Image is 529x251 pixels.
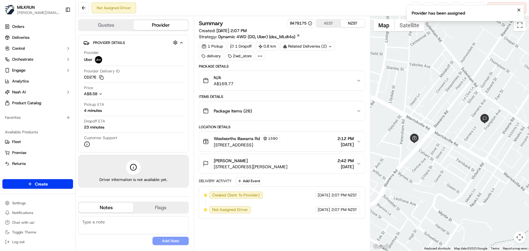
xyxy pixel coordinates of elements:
[2,209,73,217] button: Notifications
[212,207,248,213] span: Not Assigned Driver
[225,52,255,60] div: 2wd_store
[12,79,29,84] span: Analytics
[2,44,73,53] button: Control
[214,158,248,164] span: [PERSON_NAME]
[133,203,188,213] button: Flags
[318,207,330,213] span: [DATE]
[12,239,25,244] span: Log out
[84,135,117,141] span: Customer Support
[5,161,71,166] a: Returns
[341,19,365,27] button: NZST
[199,101,365,121] button: Package Items (26)
[2,228,73,236] button: Toggle Theme
[84,108,102,113] div: 4 minutes
[214,81,234,87] span: A$169.77
[2,159,73,169] button: Returns
[199,34,300,40] div: Strategy:
[218,34,300,40] a: Dynamic 4WD (DD, Uber) (dss_MLdt4o)
[12,57,33,62] span: Orchestrate
[318,192,330,198] span: [DATE]
[218,34,296,40] span: Dynamic 4WD (DD, Uber) (dss_MLdt4o)
[12,201,26,206] span: Settings
[2,65,73,75] button: Engage
[12,35,29,40] span: Deliveries
[199,132,365,152] button: Woolworths Illawarra Rd1590[STREET_ADDRESS]2:12 PM[DATE]
[12,210,33,215] span: Notifications
[12,161,26,166] span: Returns
[256,42,279,51] div: 0.8 km
[5,5,15,15] img: MILKRUN
[332,192,357,198] span: 2:07 PM NZST
[227,42,255,51] div: 1 Dropoff
[84,91,137,97] button: A$8.58
[514,231,526,243] button: Map camera controls
[12,139,21,145] span: Fleet
[199,154,365,173] button: [PERSON_NAME][STREET_ADDRESS][PERSON_NAME]2:42 PM[DATE]
[2,33,73,42] a: Deliveries
[2,2,63,17] button: MILKRUNMILKRUN[PERSON_NAME][EMAIL_ADDRESS][DOMAIN_NAME]
[214,108,252,114] span: Package Items ( 26 )
[17,10,60,15] button: [PERSON_NAME][EMAIL_ADDRESS][DOMAIN_NAME]
[99,177,167,182] span: Driver information is not available yet.
[199,64,365,69] div: Package Details
[2,127,73,137] div: Available Products
[214,136,260,142] span: Woolworths Illawarra Rd
[2,199,73,207] button: Settings
[373,19,395,31] button: Show street map
[268,136,278,141] span: 1590
[2,76,73,86] a: Analytics
[332,207,357,213] span: 2:07 PM NZST
[12,24,24,29] span: Orders
[84,57,92,62] span: Uber
[5,150,71,156] a: Promise
[199,94,365,99] div: Items Details
[12,220,34,225] span: Chat with us!
[199,28,247,34] span: Created:
[12,46,25,51] span: Control
[84,91,97,96] span: A$8.58
[2,218,73,227] button: Chat with us!
[280,42,335,51] div: Related Deliveries (2)
[84,102,104,107] span: Pickup ETA
[199,179,232,183] div: Delivery Activity
[93,40,125,45] span: Provider Details
[424,246,450,251] button: Keyboard shortcuts
[491,247,499,250] a: Terms (opens in new tab)
[338,142,354,148] span: [DATE]
[338,136,354,142] span: 2:12 PM
[2,55,73,64] button: Orchestrate
[212,192,260,198] span: Created (Sent To Provider)
[199,21,223,26] h3: Summary
[199,125,365,129] div: Location Details
[454,247,487,250] span: Map data ©2025 Google
[503,247,527,250] a: Report a map error
[2,22,73,32] a: Orders
[83,38,184,48] button: Provider Details
[12,150,26,156] span: Promise
[338,164,354,170] span: [DATE]
[79,203,133,213] button: Notes
[338,158,354,164] span: 2:42 PM
[12,230,36,235] span: Toggle Theme
[214,142,280,148] span: [STREET_ADDRESS]
[12,68,25,73] span: Engage
[84,75,104,80] button: CD27E
[84,85,93,91] span: Price
[2,238,73,246] button: Log out
[12,100,41,106] span: Product Catalog
[2,113,73,122] div: Favorites
[214,164,288,170] span: [STREET_ADDRESS][PERSON_NAME]
[199,52,224,60] div: delivery
[216,28,247,33] span: [DATE] 2:07 PM
[412,10,465,16] div: Provider has been assigned
[17,4,35,10] button: MILKRUN
[290,21,312,26] button: 8478175
[372,243,392,251] img: Google
[95,56,102,63] img: uber-new-logo.jpeg
[12,89,26,95] span: Nash AI
[133,20,188,30] button: Provider
[79,20,133,30] button: Quotes
[84,69,120,74] span: Provider Delivery ID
